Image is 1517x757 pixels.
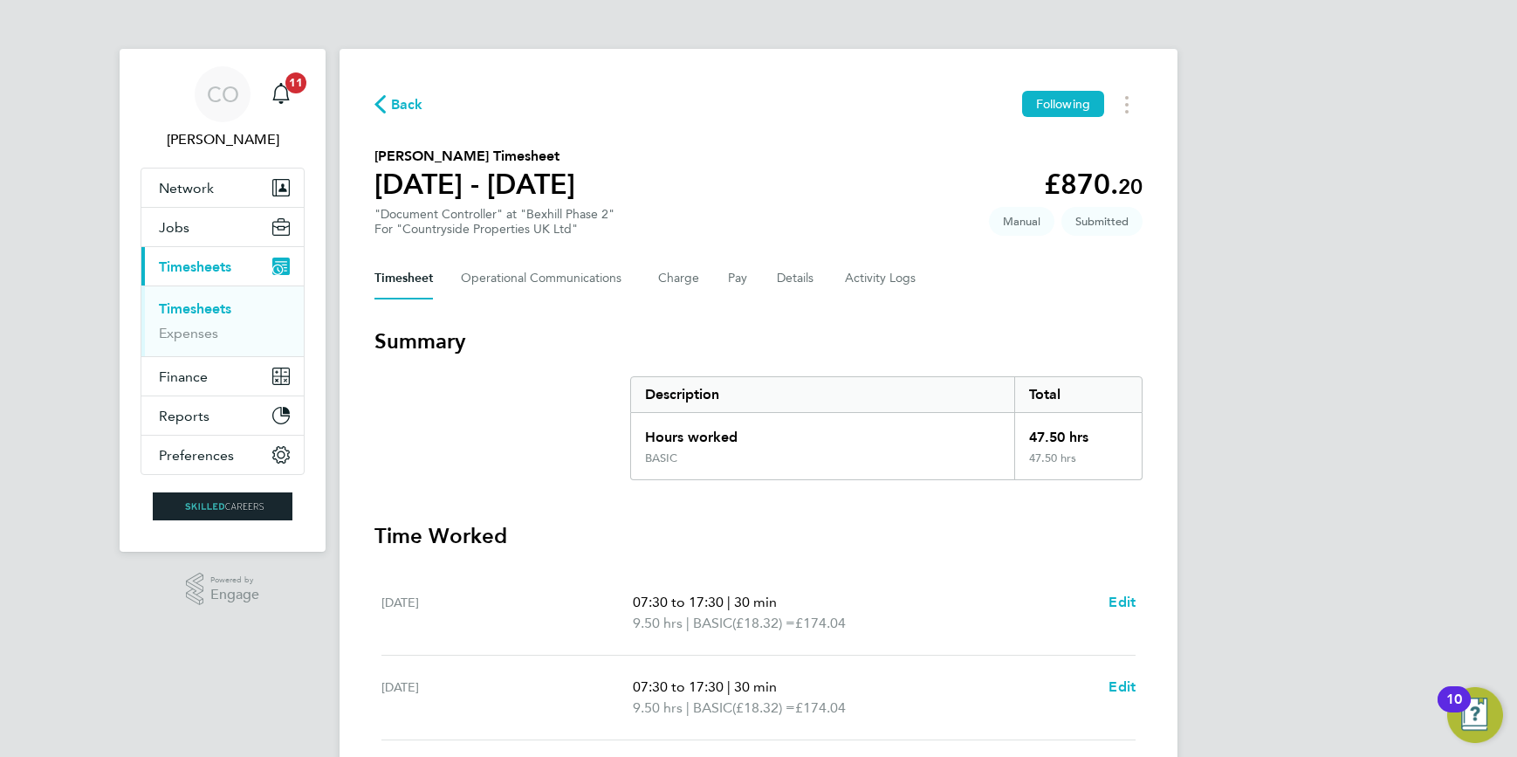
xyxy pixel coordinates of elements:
span: Powered by [210,573,259,588]
span: (£18.32) = [732,615,795,631]
span: This timesheet is Submitted. [1061,207,1143,236]
button: Reports [141,396,304,435]
span: Preferences [159,447,234,464]
span: 07:30 to 17:30 [633,678,724,695]
button: Jobs [141,208,304,246]
div: [DATE] [381,592,633,634]
div: 47.50 hrs [1014,451,1142,479]
span: Timesheets [159,258,231,275]
div: Summary [630,376,1143,480]
span: 9.50 hrs [633,615,683,631]
span: Finance [159,368,208,385]
button: Pay [728,258,749,299]
span: Craig O'Donovan [141,129,305,150]
button: Charge [658,258,700,299]
span: CO [207,83,239,106]
span: £174.04 [795,615,846,631]
span: Edit [1109,594,1136,610]
h3: Summary [374,327,1143,355]
h2: [PERSON_NAME] Timesheet [374,146,575,167]
span: Jobs [159,219,189,236]
span: Reports [159,408,209,424]
button: Following [1022,91,1104,117]
button: Details [777,258,817,299]
span: BASIC [693,698,732,719]
a: 11 [264,66,299,122]
button: Operational Communications [461,258,630,299]
span: BASIC [693,613,732,634]
span: | [727,594,731,610]
span: 20 [1118,174,1143,199]
img: skilledcareers-logo-retina.png [153,492,292,520]
span: Network [159,180,214,196]
div: For "Countryside Properties UK Ltd" [374,222,614,237]
span: 07:30 to 17:30 [633,594,724,610]
span: Following [1036,96,1090,112]
button: Preferences [141,436,304,474]
h3: Time Worked [374,522,1143,550]
span: This timesheet was manually created. [989,207,1054,236]
span: | [686,699,690,716]
button: Timesheets [141,247,304,286]
span: Engage [210,588,259,602]
a: Expenses [159,325,218,341]
button: Timesheets Menu [1111,91,1143,118]
div: [DATE] [381,677,633,719]
a: Edit [1109,592,1136,613]
a: CO[PERSON_NAME] [141,66,305,150]
div: Total [1014,377,1142,412]
div: BASIC [645,451,677,465]
span: 30 min [734,678,777,695]
span: | [727,678,731,695]
button: Back [374,93,423,115]
a: Timesheets [159,300,231,317]
a: Edit [1109,677,1136,698]
button: Timesheet [374,258,433,299]
a: Powered byEngage [186,573,260,606]
div: Hours worked [631,413,1014,451]
a: Go to home page [141,492,305,520]
div: Description [631,377,1014,412]
span: 9.50 hrs [633,699,683,716]
h1: [DATE] - [DATE] [374,167,575,202]
span: Edit [1109,678,1136,695]
button: Finance [141,357,304,396]
button: Activity Logs [845,258,918,299]
span: 30 min [734,594,777,610]
div: Timesheets [141,286,304,356]
span: (£18.32) = [732,699,795,716]
nav: Main navigation [120,49,326,552]
div: 47.50 hrs [1014,413,1142,451]
button: Network [141,169,304,207]
div: 10 [1446,699,1462,722]
div: "Document Controller" at "Bexhill Phase 2" [374,207,614,237]
span: | [686,615,690,631]
span: £174.04 [795,699,846,716]
span: Back [391,94,423,115]
span: 11 [285,72,306,93]
app-decimal: £870. [1044,168,1143,201]
button: Open Resource Center, 10 new notifications [1447,687,1503,743]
